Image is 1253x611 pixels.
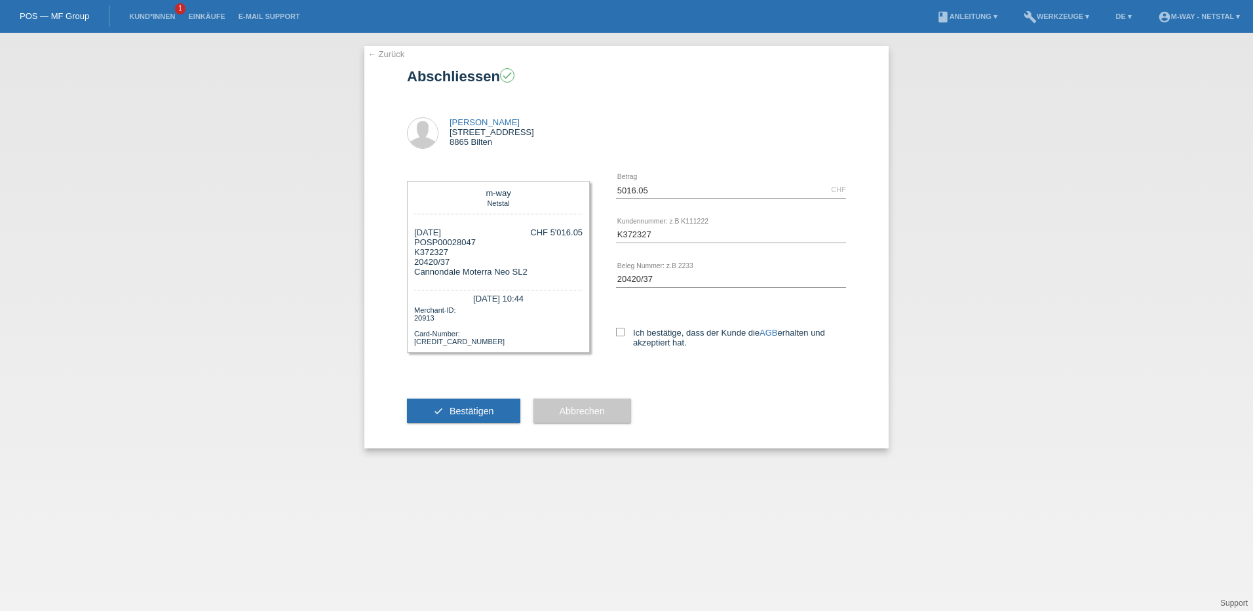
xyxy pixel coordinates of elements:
[560,406,605,416] span: Abbrechen
[1024,10,1037,24] i: build
[450,117,520,127] a: [PERSON_NAME]
[433,406,444,416] i: check
[501,69,513,81] i: check
[1151,12,1246,20] a: account_circlem-way - Netstal ▾
[417,198,579,207] div: Netstal
[930,12,1004,20] a: bookAnleitung ▾
[407,399,520,424] button: check Bestätigen
[232,12,307,20] a: E-Mail Support
[936,10,950,24] i: book
[450,406,494,416] span: Bestätigen
[414,257,450,267] span: 20420/37
[831,186,846,193] div: CHF
[616,328,846,347] label: Ich bestätige, dass der Kunde die erhalten und akzeptiert hat.
[760,328,777,338] a: AGB
[175,3,185,14] span: 1
[414,247,448,257] span: K372327
[417,188,579,198] div: m-way
[450,117,534,147] div: [STREET_ADDRESS] 8865 Bilten
[123,12,182,20] a: Kund*innen
[1158,10,1171,24] i: account_circle
[414,290,583,305] div: [DATE] 10:44
[182,12,231,20] a: Einkäufe
[1017,12,1096,20] a: buildWerkzeuge ▾
[533,399,631,424] button: Abbrechen
[1220,599,1248,608] a: Support
[20,11,89,21] a: POS — MF Group
[407,68,846,85] h1: Abschliessen
[414,305,583,345] div: Merchant-ID: 20913 Card-Number: [CREDIT_CARD_NUMBER]
[1109,12,1138,20] a: DE ▾
[530,227,583,237] div: CHF 5'016.05
[368,49,404,59] a: ← Zurück
[414,227,528,277] div: [DATE] POSP00028047 Cannondale Moterra Neo SL2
